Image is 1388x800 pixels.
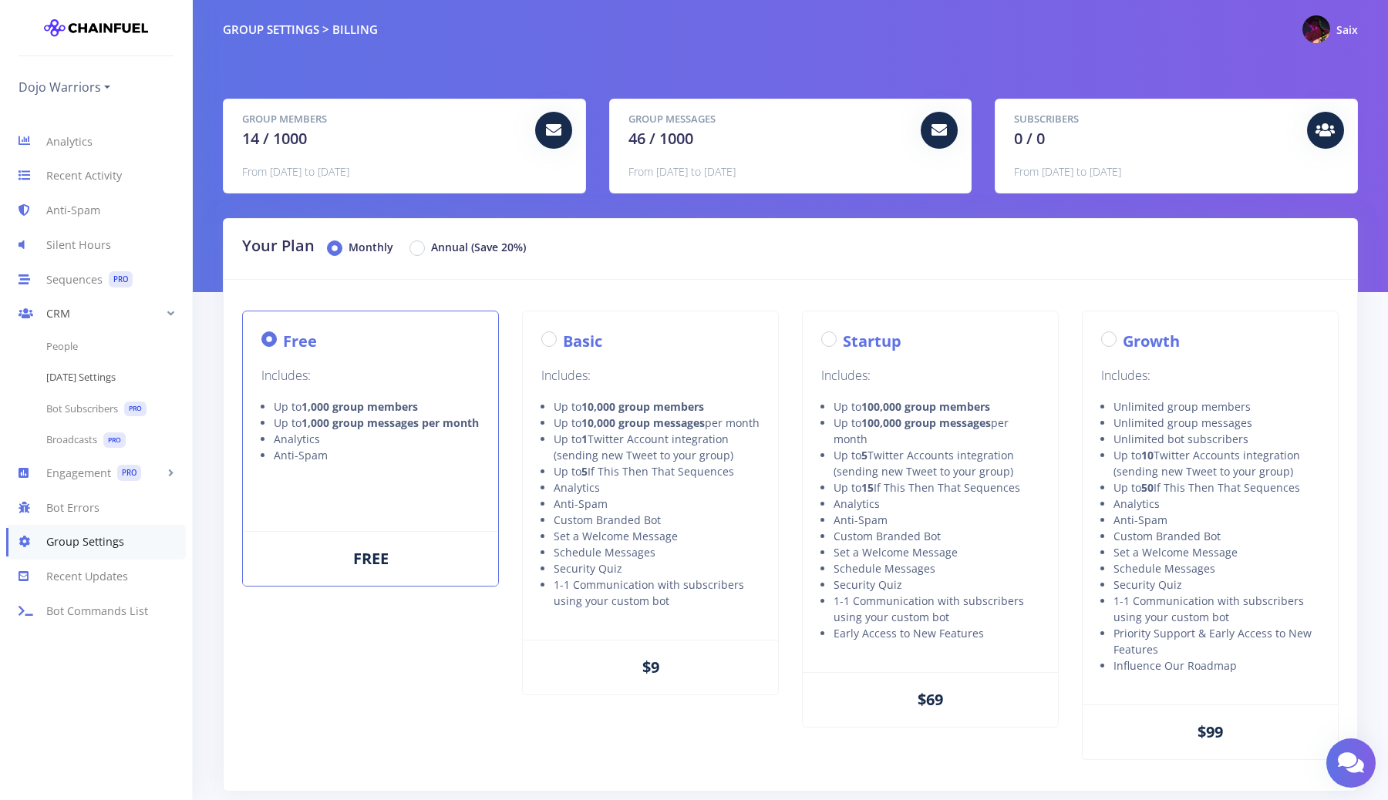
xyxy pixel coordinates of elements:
li: Analytics [1113,496,1319,512]
li: Analytics [274,431,480,447]
li: Schedule Messages [554,544,760,560]
li: Up to [274,398,480,415]
div: Group Settings > Billing [223,21,378,39]
span: From [DATE] to [DATE] [242,164,349,179]
span: PRO [103,432,126,448]
label: Monthly [349,239,393,257]
li: Anti-Spam [834,512,1039,528]
span: $69 [918,689,943,710]
li: Analytics [554,479,760,496]
a: @SaixOrg13 Photo Saix [1290,12,1358,46]
a: Dojo Warriors [19,75,110,99]
li: Set a Welcome Message [1113,544,1319,560]
li: Security Quiz [834,576,1039,593]
h5: Subscribers [1014,112,1295,127]
p: Includes: [541,365,760,386]
li: 1-1 Communication with subscribers using your custom bot [1113,593,1319,625]
strong: 5 [861,448,867,462]
strong: 100,000 group members [861,399,990,414]
h2: Your Plan [242,234,1339,257]
li: Up to [554,398,760,415]
li: Up to [274,415,480,431]
span: PRO [109,271,133,287]
li: Up to [834,398,1039,415]
li: Unlimited bot subscribers [1113,431,1319,447]
span: From [DATE] to [DATE] [628,164,736,179]
li: Up to per month [554,415,760,431]
strong: 50 [1141,480,1154,495]
p: Includes: [1101,365,1319,386]
label: Free [283,330,317,353]
label: Basic [563,330,602,353]
li: Up to Twitter Accounts integration (sending new Tweet to your group) [1113,447,1319,479]
strong: 15 [861,480,874,495]
span: $99 [1198,721,1223,742]
strong: 1,000 group members [302,399,418,414]
li: Unlimited group members [1113,398,1319,415]
a: Group Settings [6,525,186,560]
strong: 1 [581,432,588,446]
li: Up to If This Then That Sequences [554,463,760,479]
p: Includes: [261,365,480,386]
img: @SaixOrg13 Photo [1302,15,1330,43]
li: Custom Branded Bot [554,512,760,528]
strong: 10,000 group members [581,399,704,414]
h5: Group Members [242,112,524,127]
p: Includes: [821,365,1039,386]
strong: 100,000 group messages [861,415,991,430]
li: 1-1 Communication with subscribers using your custom bot [554,576,760,609]
img: chainfuel-logo [44,12,148,43]
li: Influence Our Roadmap [1113,657,1319,674]
li: Custom Branded Bot [1113,528,1319,544]
li: Up to If This Then That Sequences [834,479,1039,496]
li: Custom Branded Bot [834,528,1039,544]
li: Anti-Spam [1113,512,1319,528]
li: Anti-Spam [554,496,760,512]
li: Priority Support & Early Access to New Features [1113,625,1319,657]
h5: Group Messages [628,112,910,127]
li: 1-1 Communication with subscribers using your custom bot [834,593,1039,625]
strong: 1,000 group messages per month [302,415,479,430]
span: FREE [353,548,389,569]
li: Up to Twitter Account integration (sending new Tweet to your group) [554,431,760,463]
li: Security Quiz [554,560,760,576]
li: Analytics [834,496,1039,512]
li: Schedule Messages [834,560,1039,576]
label: Startup [843,330,901,353]
span: PRO [117,465,141,481]
span: From [DATE] to [DATE] [1014,164,1121,179]
li: Up to If This Then That Sequences [1113,479,1319,496]
li: Set a Welcome Message [834,544,1039,560]
li: Set a Welcome Message [554,528,760,544]
span: 46 / 1000 [628,128,693,149]
span: Saix [1336,22,1358,37]
span: 0 / 0 [1014,128,1045,149]
label: Growth [1123,330,1180,353]
span: $9 [642,657,659,677]
li: Early Access to New Features [834,625,1039,641]
li: Anti-Spam [274,447,480,463]
li: Up to per month [834,415,1039,447]
label: Annual (Save 20%) [431,239,526,257]
li: Schedule Messages [1113,560,1319,576]
li: Unlimited group messages [1113,415,1319,431]
span: PRO [124,402,147,417]
span: 14 / 1000 [242,128,307,149]
strong: 10 [1141,448,1154,462]
li: Up to Twitter Accounts integration (sending new Tweet to your group) [834,447,1039,479]
strong: 10,000 group messages [581,415,705,430]
li: Security Quiz [1113,576,1319,593]
strong: 5 [581,464,588,479]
